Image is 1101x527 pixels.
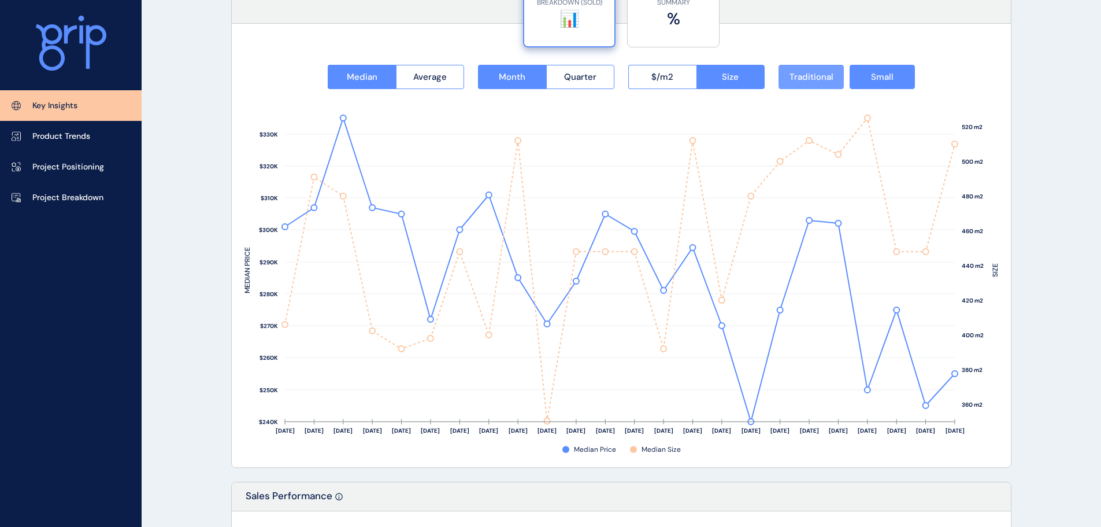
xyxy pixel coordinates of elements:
button: $/m2 [628,65,696,89]
button: Month [478,65,546,89]
span: $/m2 [651,71,673,83]
label: % [633,8,713,30]
text: 420 m2 [962,297,983,304]
p: Project Breakdown [32,192,103,204]
text: 400 m2 [962,331,984,339]
button: Quarter [546,65,615,89]
span: Median [347,71,377,83]
span: Small [871,71,894,83]
span: Median Price [574,445,616,455]
span: Average [413,71,447,83]
text: SIZE [991,263,1000,277]
text: 440 m2 [962,262,984,270]
button: Small [850,65,915,89]
p: Key Insights [32,100,77,112]
span: Traditional [789,71,833,83]
text: 460 m2 [962,227,983,235]
span: Size [722,71,739,83]
label: 📊 [530,8,609,30]
button: Size [696,65,765,89]
span: Median Size [642,445,681,455]
text: 380 m2 [962,366,983,374]
button: Median [328,65,396,89]
span: Month [499,71,525,83]
text: 500 m2 [962,158,983,165]
text: 520 m2 [962,123,983,131]
p: Product Trends [32,131,90,142]
button: Average [396,65,465,89]
p: Project Positioning [32,161,104,173]
button: Traditional [779,65,844,89]
p: Sales Performance [246,489,332,511]
text: 360 m2 [962,401,983,408]
span: Quarter [564,71,596,83]
text: 480 m2 [962,193,983,200]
